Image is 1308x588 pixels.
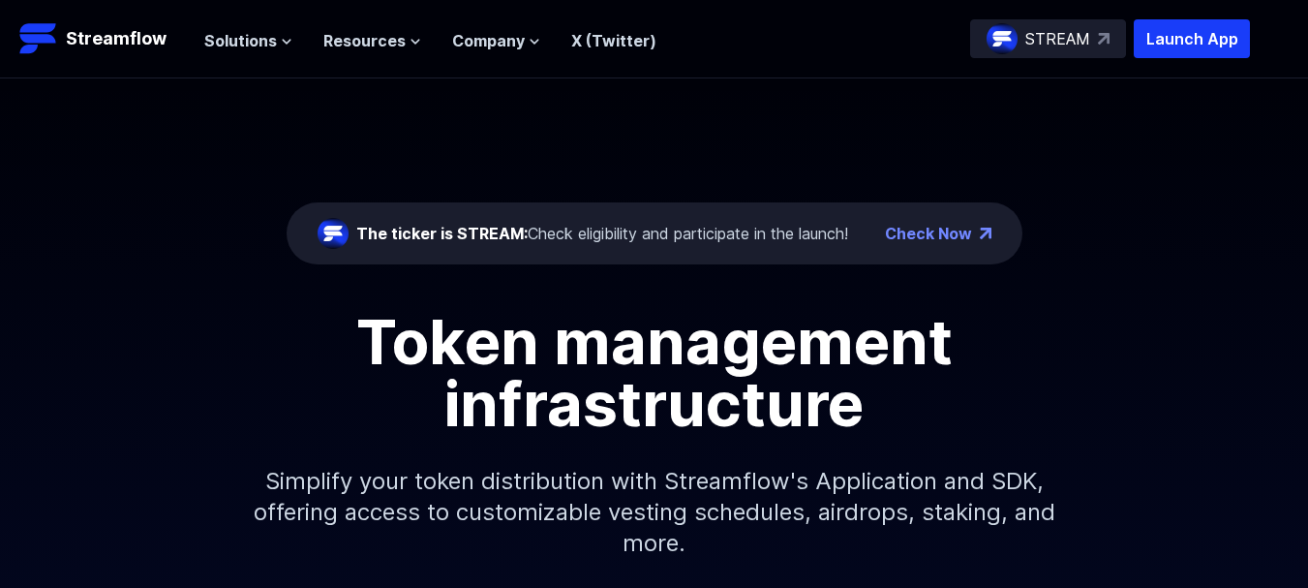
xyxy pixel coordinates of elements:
p: Streamflow [66,25,167,52]
button: Resources [323,29,421,52]
img: Streamflow Logo [19,19,58,58]
a: Check Now [885,222,972,245]
img: top-right-arrow.svg [1098,33,1110,45]
a: STREAM [970,19,1126,58]
a: X (Twitter) [571,31,656,50]
button: Company [452,29,540,52]
img: top-right-arrow.png [980,228,991,239]
a: Streamflow [19,19,185,58]
h1: Token management infrastructure [219,311,1090,435]
img: streamflow-logo-circle.png [987,23,1018,54]
span: The ticker is STREAM: [356,224,528,243]
span: Resources [323,29,406,52]
button: Launch App [1134,19,1250,58]
button: Solutions [204,29,292,52]
img: streamflow-logo-circle.png [318,218,349,249]
div: Check eligibility and participate in the launch! [356,222,848,245]
span: Solutions [204,29,277,52]
span: Company [452,29,525,52]
p: STREAM [1025,27,1090,50]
